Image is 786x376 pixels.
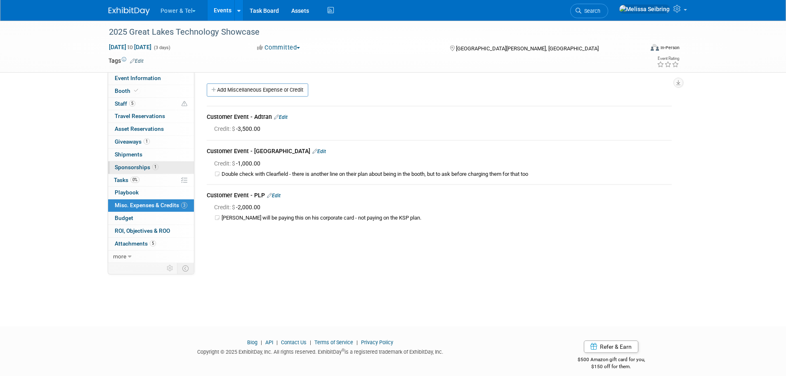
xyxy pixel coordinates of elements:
[108,149,194,161] a: Shipments
[619,5,670,14] img: Melissa Seibring
[134,88,138,93] i: Booth reservation complete
[214,204,236,210] span: Credit: $
[113,253,126,260] span: more
[108,174,194,187] a: Tasks0%
[281,339,307,345] a: Contact Us
[115,138,150,145] span: Giveaways
[108,85,194,97] a: Booth
[115,125,164,132] span: Asset Reservations
[651,44,659,51] img: Format-Inperson.png
[361,339,393,345] a: Privacy Policy
[207,191,672,201] div: Customer Event - PLP
[354,339,360,345] span: |
[267,193,281,199] a: Edit
[115,151,142,158] span: Shipments
[545,363,678,370] div: $150 off for them.
[265,339,273,345] a: API
[108,199,194,212] a: Misc. Expenses & Credits3
[214,160,264,167] span: -1,000.00
[115,227,170,234] span: ROI, Objectives & ROO
[115,189,139,196] span: Playbook
[115,215,133,221] span: Budget
[108,136,194,148] a: Giveaways1
[177,263,194,274] td: Toggle Event Tabs
[115,87,140,94] span: Booth
[207,83,308,97] a: Add Miscellaneous Expense or Credit
[114,177,139,183] span: Tasks
[660,45,680,51] div: In-Person
[312,149,326,154] a: Edit
[115,164,158,170] span: Sponsorships
[581,8,600,14] span: Search
[108,161,194,174] a: Sponsorships1
[130,177,139,183] span: 0%
[456,45,599,52] span: [GEOGRAPHIC_DATA][PERSON_NAME], [GEOGRAPHIC_DATA]
[108,225,194,237] a: ROI, Objectives & ROO
[308,339,313,345] span: |
[115,240,156,247] span: Attachments
[181,202,187,208] span: 3
[115,113,165,119] span: Travel Reservations
[152,164,158,170] span: 1
[109,43,152,51] span: [DATE] [DATE]
[222,171,672,178] td: Double check with Clearfield - there is another line on their plan about being in the booth, but ...
[106,25,631,40] div: 2025 Great Lakes Technology Showcase
[108,110,194,123] a: Travel Reservations
[115,75,161,81] span: Event Information
[259,339,264,345] span: |
[115,100,135,107] span: Staff
[109,57,144,65] td: Tags
[570,4,608,18] a: Search
[657,57,679,61] div: Event Rating
[314,339,353,345] a: Terms of Service
[274,339,280,345] span: |
[109,346,533,356] div: Copyright © 2025 ExhibitDay, Inc. All rights reserved. ExhibitDay is a registered trademark of Ex...
[342,348,345,352] sup: ®
[109,7,150,15] img: ExhibitDay
[150,240,156,246] span: 5
[207,147,672,157] div: Customer Event - [GEOGRAPHIC_DATA]
[126,44,134,50] span: to
[214,125,236,132] span: Credit: $
[115,202,187,208] span: Misc. Expenses & Credits
[182,100,187,108] span: Potential Scheduling Conflict -- at least one attendee is tagged in another overlapping event.
[108,212,194,225] a: Budget
[247,339,257,345] a: Blog
[214,125,264,132] span: -3,500.00
[153,45,170,50] span: (3 days)
[108,238,194,250] a: Attachments5
[108,72,194,85] a: Event Information
[595,43,680,55] div: Event Format
[254,43,303,52] button: Committed
[130,58,144,64] a: Edit
[545,351,678,370] div: $500 Amazon gift card for you,
[144,138,150,144] span: 1
[108,123,194,135] a: Asset Reservations
[163,263,177,274] td: Personalize Event Tab Strip
[207,113,672,123] div: Customer Event - Adtran
[108,98,194,110] a: Staff5
[129,100,135,106] span: 5
[584,341,638,353] a: Refer & Earn
[214,160,236,167] span: Credit: $
[108,187,194,199] a: Playbook
[214,204,264,210] span: -2,000.00
[108,251,194,263] a: more
[274,114,288,120] a: Edit
[222,215,672,222] td: [PERSON_NAME] will be paying this on his corporate card - not paying on the KSP plan.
